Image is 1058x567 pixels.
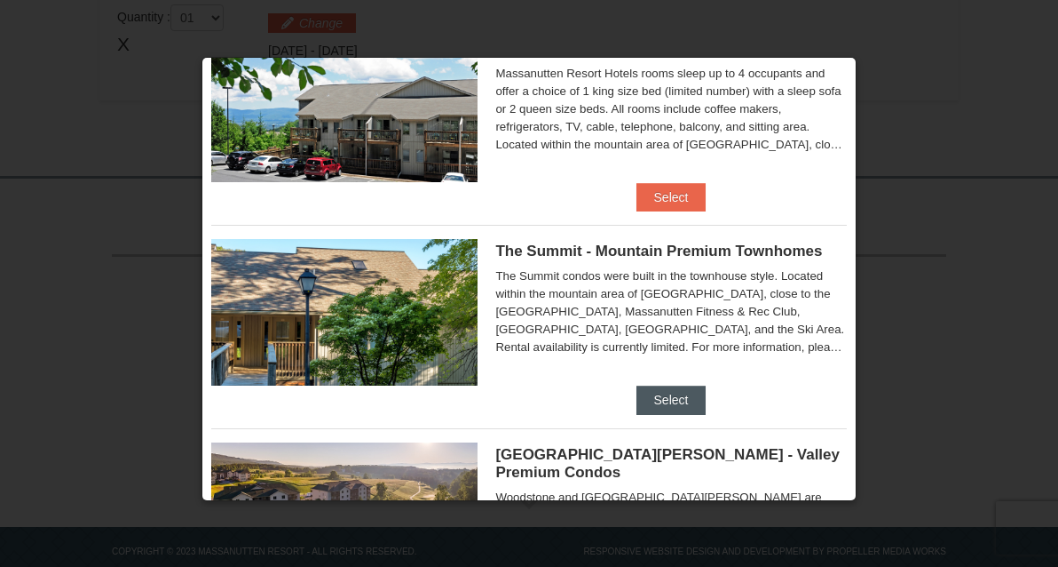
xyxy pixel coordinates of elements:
[495,268,846,356] div: The Summit condos were built in the townhouse style. Located within the mountain area of [GEOGRAP...
[211,36,478,182] img: 19219026-1-e3b4ac8e.jpg
[636,386,707,414] button: Select
[495,65,846,154] div: Massanutten Resort Hotels rooms sleep up to 4 occupants and offer a choice of 1 king size bed (li...
[211,239,478,385] img: 19219034-1-0eee7e00.jpg
[495,446,840,481] span: [GEOGRAPHIC_DATA][PERSON_NAME] - Valley Premium Condos
[636,183,707,212] button: Select
[495,243,822,260] span: The Summit - Mountain Premium Townhomes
